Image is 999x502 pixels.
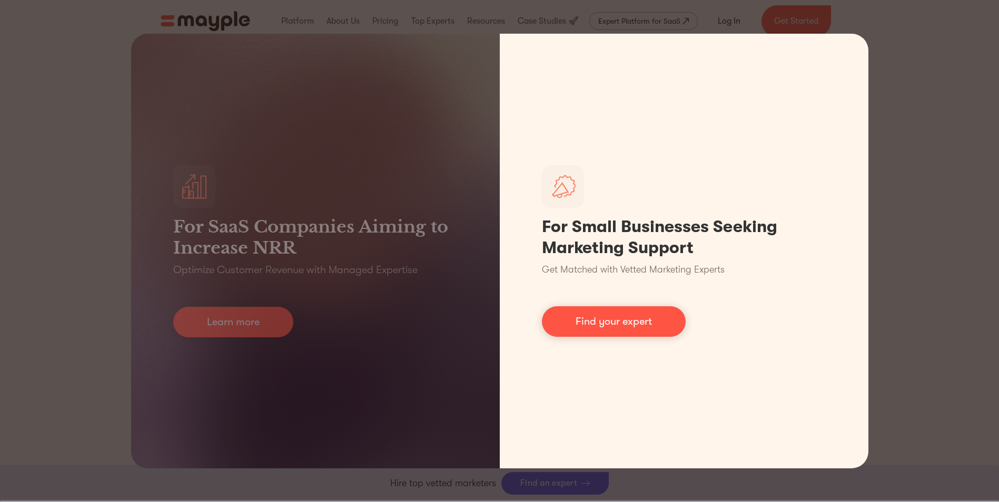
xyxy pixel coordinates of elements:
p: Get Matched with Vetted Marketing Experts [542,263,725,277]
h3: For SaaS Companies Aiming to Increase NRR [173,216,458,258]
a: Find your expert [542,306,686,337]
p: Optimize Customer Revenue with Managed Expertise [173,263,418,277]
a: Learn more [173,307,293,337]
h1: For Small Businesses Seeking Marketing Support [542,216,826,258]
